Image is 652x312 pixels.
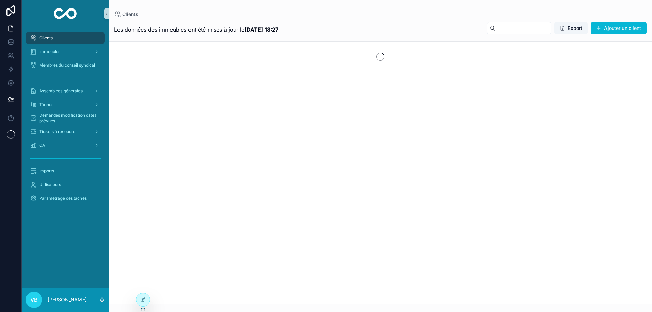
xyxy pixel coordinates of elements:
span: Tickets à résoudre [39,129,75,134]
span: Immeubles [39,49,60,54]
img: App logo [54,8,77,19]
a: Utilisateurs [26,179,105,191]
span: Clients [122,11,138,18]
span: Utilisateurs [39,182,61,187]
span: Imports [39,168,54,174]
button: Ajouter un client [591,22,647,34]
a: Tickets à résoudre [26,126,105,138]
span: VB [30,296,38,304]
a: Immeubles [26,45,105,58]
a: Membres du conseil syndical [26,59,105,71]
a: CA [26,139,105,151]
a: Imports [26,165,105,177]
span: Membres du conseil syndical [39,62,95,68]
a: Paramétrage des tâches [26,192,105,204]
p: [PERSON_NAME] [48,296,87,303]
a: Clients [26,32,105,44]
span: Clients [39,35,53,41]
span: Paramétrage des tâches [39,196,87,201]
span: Les données des immeubles ont été mises à jour le [114,25,278,34]
span: Demandes modification dates prévues [39,113,98,124]
a: Tâches [26,98,105,111]
span: Assemblées générales [39,88,83,94]
a: Clients [114,11,138,18]
a: Assemblées générales [26,85,105,97]
button: Export [554,22,588,34]
span: CA [39,143,45,148]
strong: [DATE] 18:27 [244,26,278,33]
div: scrollable content [22,27,109,213]
span: Tâches [39,102,53,107]
a: Demandes modification dates prévues [26,112,105,124]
